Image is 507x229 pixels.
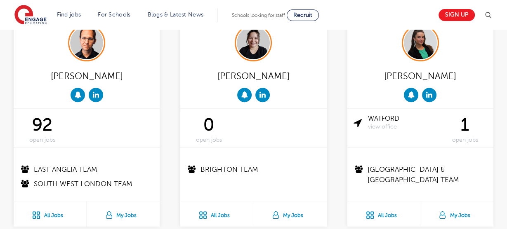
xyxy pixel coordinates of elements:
a: Recruit [287,9,319,21]
div: 92 [20,115,64,143]
a: For Schools [98,12,130,18]
div: 1 [443,115,487,143]
p: East Anglia Team [20,164,155,175]
span: Recruit [293,12,312,18]
a: All Jobs [180,201,253,227]
a: Sign up [439,9,475,21]
a: Blogs & Latest News [148,12,204,18]
span: open jobs [20,137,64,144]
a: Watfordview office [368,115,443,131]
span: open jobs [186,137,231,144]
div: [PERSON_NAME] [354,68,487,84]
div: 0 [186,115,231,143]
a: My Jobs [253,201,326,227]
a: My Jobs [420,201,493,227]
span: view office [368,124,443,131]
div: [PERSON_NAME] [186,68,320,84]
a: My Jobs [87,201,160,227]
p: South West London Team [20,179,155,189]
div: [PERSON_NAME] [20,68,153,84]
span: open jobs [443,137,487,144]
a: All Jobs [14,201,86,227]
img: Engage Education [14,5,47,26]
span: Schools looking for staff [232,12,285,18]
p: [GEOGRAPHIC_DATA] & [GEOGRAPHIC_DATA] Team [354,164,488,185]
a: All Jobs [347,201,420,227]
a: Find jobs [57,12,81,18]
p: Brighton Team [186,164,321,175]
